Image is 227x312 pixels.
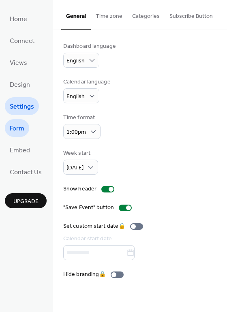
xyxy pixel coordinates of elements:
[63,203,114,212] div: "Save Event" button
[66,162,84,173] span: [DATE]
[5,75,35,93] a: Design
[10,144,30,157] span: Embed
[10,35,34,48] span: Connect
[63,185,96,193] div: Show header
[5,97,39,115] a: Settings
[5,119,29,137] a: Form
[63,113,99,122] div: Time format
[10,166,42,179] span: Contact Us
[5,163,47,181] a: Contact Us
[10,100,34,113] span: Settings
[63,149,96,158] div: Week start
[66,56,85,66] span: English
[5,193,47,208] button: Upgrade
[13,197,39,206] span: Upgrade
[5,32,39,49] a: Connect
[10,122,24,135] span: Form
[5,141,35,159] a: Embed
[66,91,85,102] span: English
[63,42,116,51] div: Dashboard language
[66,127,86,138] span: 1:00pm
[10,79,30,92] span: Design
[5,10,32,28] a: Home
[5,53,32,71] a: Views
[10,13,27,26] span: Home
[10,57,27,70] span: Views
[63,78,111,86] div: Calendar language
